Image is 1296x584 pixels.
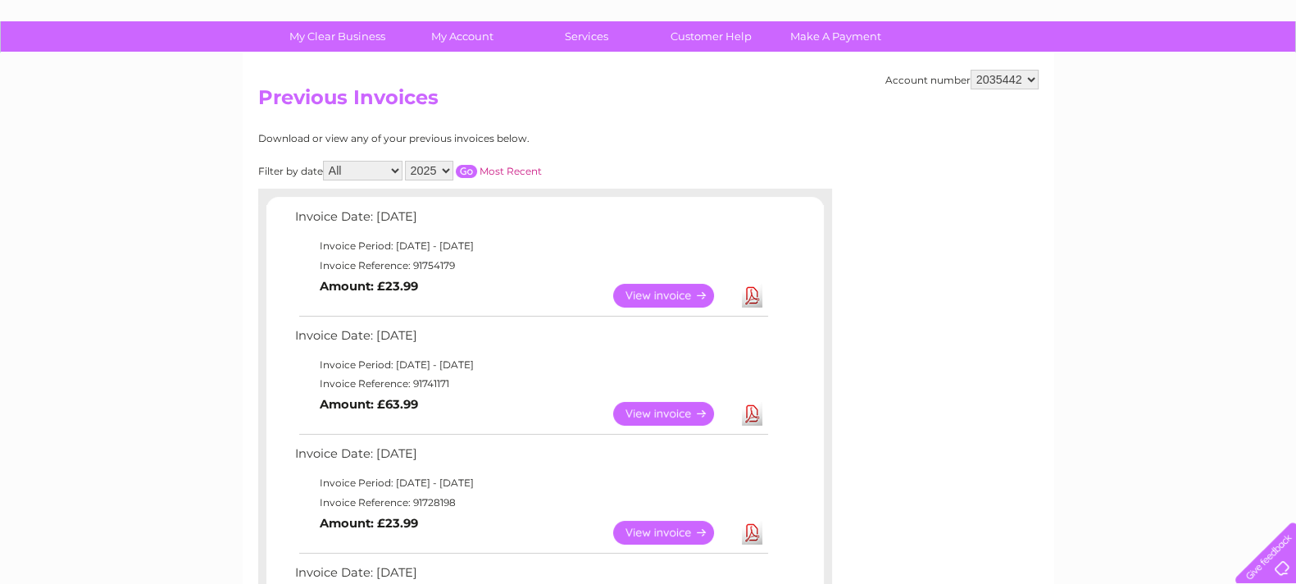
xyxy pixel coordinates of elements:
[320,516,418,531] b: Amount: £23.99
[261,9,1036,80] div: Clear Business is a trading name of Verastar Limited (registered in [GEOGRAPHIC_DATA] No. 3667643...
[291,206,771,236] td: Invoice Date: [DATE]
[1242,70,1280,82] a: Log out
[613,521,734,545] a: View
[885,70,1039,89] div: Account number
[258,161,689,180] div: Filter by date
[613,284,734,308] a: View
[258,86,1039,117] h2: Previous Invoices
[258,133,689,144] div: Download or view any of your previous invoices below.
[291,443,771,473] td: Invoice Date: [DATE]
[480,165,542,177] a: Most Recent
[291,493,771,513] td: Invoice Reference: 91728198
[742,521,762,545] a: Download
[270,21,405,52] a: My Clear Business
[987,8,1100,29] a: 0333 014 3131
[519,21,654,52] a: Services
[643,21,779,52] a: Customer Help
[742,284,762,308] a: Download
[291,236,771,256] td: Invoice Period: [DATE] - [DATE]
[1094,70,1144,82] a: Telecoms
[45,43,129,93] img: logo.png
[291,473,771,493] td: Invoice Period: [DATE] - [DATE]
[320,279,418,294] b: Amount: £23.99
[320,397,418,412] b: Amount: £63.99
[291,256,771,276] td: Invoice Reference: 91754179
[1153,70,1177,82] a: Blog
[1187,70,1227,82] a: Contact
[394,21,530,52] a: My Account
[291,355,771,375] td: Invoice Period: [DATE] - [DATE]
[613,402,734,426] a: View
[742,402,762,426] a: Download
[1048,70,1085,82] a: Energy
[291,325,771,355] td: Invoice Date: [DATE]
[1007,70,1039,82] a: Water
[768,21,903,52] a: Make A Payment
[291,374,771,394] td: Invoice Reference: 91741171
